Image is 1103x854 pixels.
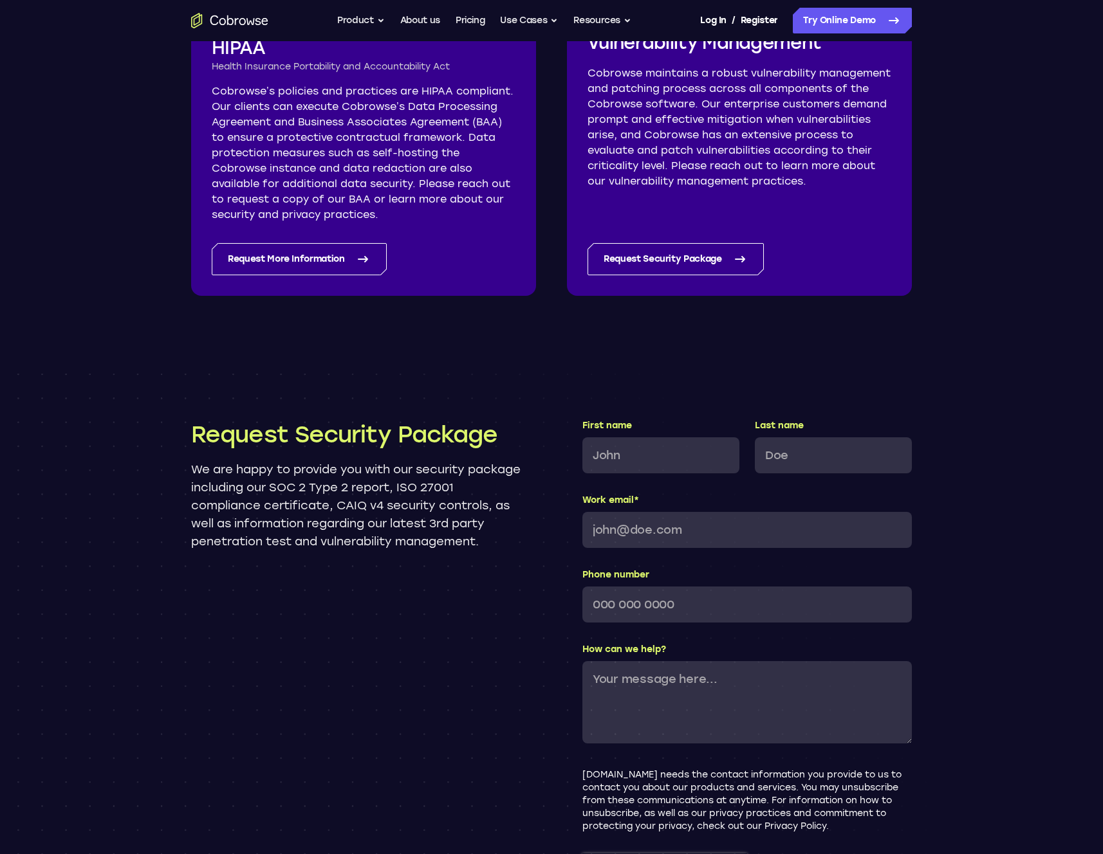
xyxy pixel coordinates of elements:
a: Register [741,8,778,33]
span: Phone number [582,569,649,580]
a: Request More Information [212,243,387,275]
p: Cobrowse’s policies and practices are HIPAA compliant. Our clients can execute Cobrowse’s Data Pr... [212,84,515,223]
button: Product [337,8,385,33]
input: Doe [755,437,912,473]
h2: HIPAA [212,35,515,60]
span: First name [582,420,632,431]
span: Last name [755,420,804,431]
a: Go to the home page [191,13,268,28]
a: About us [400,8,440,33]
h2: Vulnerability Management [588,30,891,55]
span: How can we help? [582,644,666,655]
a: Request Security Package [588,243,764,275]
input: John [582,437,739,473]
span: Work email [582,495,634,505]
button: Resources [573,8,631,33]
a: Log In [700,8,726,33]
span: / [732,13,736,28]
button: Use Cases [500,8,558,33]
h2: Request Security Package [191,419,521,450]
p: We are happy to provide you with our security package including our SOC 2 Type 2 report, ISO 2700... [191,460,521,550]
a: Pricing [456,8,485,33]
div: [DOMAIN_NAME] needs the contact information you provide to us to contact you about our products a... [582,768,912,833]
h3: Health Insurance Portability and Accountability Act [212,60,515,73]
p: Cobrowse maintains a robust vulnerability management and patching process across all components o... [588,66,891,189]
input: 000 000 0000 [582,586,912,622]
input: john@doe.com [582,512,912,548]
a: Try Online Demo [793,8,912,33]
